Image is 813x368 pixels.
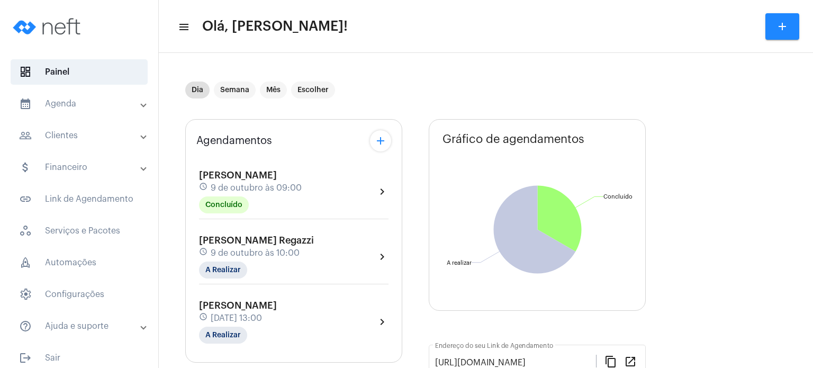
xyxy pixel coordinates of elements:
mat-expansion-panel-header: sidenav iconAjuda e suporte [6,313,158,339]
mat-icon: sidenav icon [178,21,188,33]
mat-chip: Concluído [199,196,249,213]
mat-icon: sidenav icon [19,352,32,364]
span: 9 de outubro às 10:00 [211,248,300,258]
mat-icon: sidenav icon [19,97,32,110]
mat-icon: chevron_right [376,316,389,328]
span: [PERSON_NAME] Regazzi [199,236,314,245]
mat-panel-title: Ajuda e suporte [19,320,141,333]
mat-panel-title: Agenda [19,97,141,110]
mat-panel-title: Clientes [19,129,141,142]
mat-expansion-panel-header: sidenav iconAgenda [6,91,158,116]
mat-expansion-panel-header: sidenav iconClientes [6,123,158,148]
input: Link [435,358,596,367]
mat-icon: open_in_new [624,355,637,367]
span: sidenav icon [19,225,32,237]
mat-icon: schedule [199,312,209,324]
mat-chip: A Realizar [199,262,247,279]
span: Automações [11,250,148,275]
span: Painel [11,59,148,85]
mat-icon: schedule [199,182,209,194]
mat-icon: sidenav icon [19,320,32,333]
mat-icon: chevron_right [376,250,389,263]
span: [PERSON_NAME] [199,170,277,180]
span: [DATE] 13:00 [211,313,262,323]
mat-icon: content_copy [604,355,617,367]
span: Link de Agendamento [11,186,148,212]
span: Olá, [PERSON_NAME]! [202,18,348,35]
mat-chip: Dia [185,82,210,98]
span: Gráfico de agendamentos [442,133,584,146]
mat-icon: sidenav icon [19,129,32,142]
mat-icon: sidenav icon [19,193,32,205]
mat-icon: chevron_right [376,185,389,198]
span: sidenav icon [19,256,32,269]
span: Serviços e Pacotes [11,218,148,244]
span: sidenav icon [19,288,32,301]
mat-icon: sidenav icon [19,161,32,174]
mat-chip: Semana [214,82,256,98]
span: [PERSON_NAME] [199,301,277,310]
text: Concluído [603,194,633,200]
mat-chip: Escolher [291,82,335,98]
mat-icon: add [374,134,387,147]
span: Agendamentos [196,135,272,147]
text: A realizar [447,260,472,266]
img: logo-neft-novo-2.png [8,5,88,48]
mat-icon: add [776,20,789,33]
mat-chip: A Realizar [199,327,247,344]
mat-panel-title: Financeiro [19,161,141,174]
span: Configurações [11,282,148,307]
span: sidenav icon [19,66,32,78]
mat-icon: schedule [199,247,209,259]
mat-expansion-panel-header: sidenav iconFinanceiro [6,155,158,180]
span: 9 de outubro às 09:00 [211,183,302,193]
mat-chip: Mês [260,82,287,98]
